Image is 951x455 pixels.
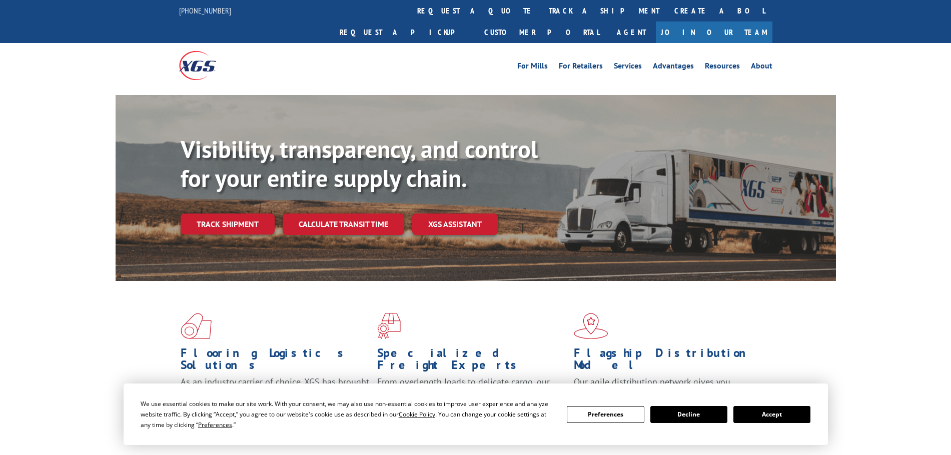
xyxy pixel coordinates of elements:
a: Resources [705,62,740,73]
b: Visibility, transparency, and control for your entire supply chain. [181,133,538,193]
div: We use essential cookies to make our site work. With your consent, we may also use non-essential ... [141,398,555,430]
button: Accept [733,406,810,423]
h1: Flooring Logistics Solutions [181,347,370,376]
img: xgs-icon-focused-on-flooring-red [377,313,401,339]
div: Cookie Consent Prompt [124,383,828,445]
img: xgs-icon-flagship-distribution-model-red [574,313,608,339]
a: Request a pickup [332,21,477,43]
a: Join Our Team [656,21,772,43]
a: Advantages [653,62,694,73]
a: For Mills [517,62,548,73]
a: About [751,62,772,73]
span: Cookie Policy [399,410,435,418]
a: Calculate transit time [283,213,404,235]
img: xgs-icon-total-supply-chain-intelligence-red [181,313,212,339]
button: Preferences [567,406,644,423]
h1: Flagship Distribution Model [574,347,763,376]
span: Our agile distribution network gives you nationwide inventory management on demand. [574,376,758,399]
a: Agent [607,21,656,43]
a: For Retailers [559,62,603,73]
span: As an industry carrier of choice, XGS has brought innovation and dedication to flooring logistics... [181,376,369,411]
a: XGS ASSISTANT [412,213,498,235]
p: From overlength loads to delicate cargo, our experienced staff knows the best way to move your fr... [377,376,566,420]
a: Track shipment [181,213,275,234]
a: [PHONE_NUMBER] [179,5,231,15]
a: Services [614,62,642,73]
a: Customer Portal [477,21,607,43]
span: Preferences [198,420,232,429]
button: Decline [650,406,727,423]
h1: Specialized Freight Experts [377,347,566,376]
